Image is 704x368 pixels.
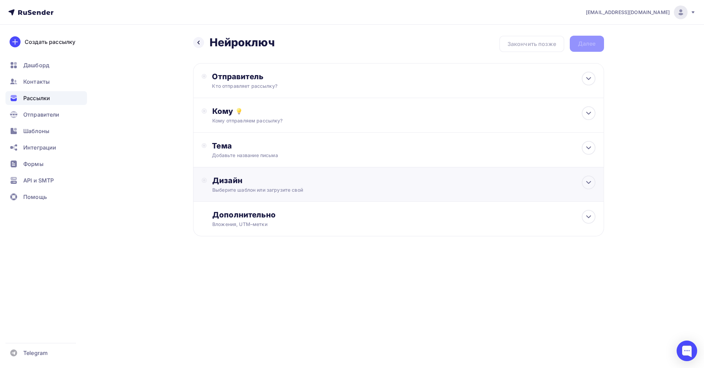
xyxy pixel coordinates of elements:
span: Формы [23,160,43,168]
div: Кому отправляем рассылку? [212,117,557,124]
span: Шаблоны [23,127,49,135]
span: API и SMTP [23,176,54,185]
div: Вложения, UTM–метки [212,221,557,228]
span: Рассылки [23,94,50,102]
span: Отправители [23,110,60,119]
div: Тема [212,141,347,151]
div: Отправитель [212,72,360,81]
a: [EMAIL_ADDRESS][DOMAIN_NAME] [586,5,696,19]
h2: Нейроключ [210,36,275,49]
a: Контакты [5,75,87,88]
a: Дашборд [5,58,87,72]
span: Telegram [23,349,48,357]
div: Выберите шаблон или загрузите свой [212,187,557,193]
div: Дополнительно [212,210,595,219]
span: Интеграции [23,143,56,152]
div: Создать рассылку [25,38,75,46]
span: Контакты [23,78,50,86]
a: Отправители [5,108,87,121]
span: [EMAIL_ADDRESS][DOMAIN_NAME] [586,9,670,16]
a: Формы [5,157,87,171]
a: Шаблоны [5,124,87,138]
div: Добавьте название письма [212,152,334,159]
a: Рассылки [5,91,87,105]
div: Дизайн [212,176,595,185]
div: Кому [212,106,595,116]
span: Дашборд [23,61,49,69]
span: Помощь [23,193,47,201]
div: Кто отправляет рассылку? [212,83,345,90]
